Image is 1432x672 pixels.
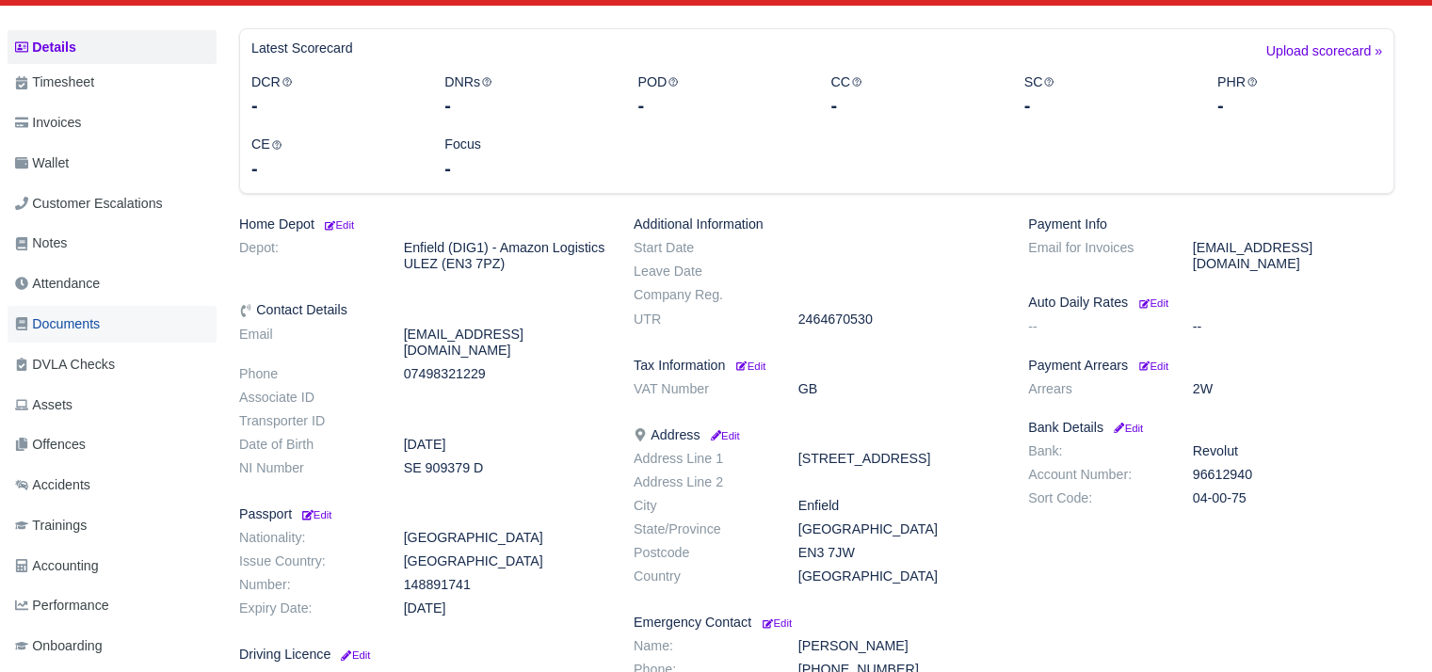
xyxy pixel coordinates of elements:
[15,313,100,335] span: Documents
[225,553,390,569] dt: Issue Country:
[444,92,609,119] div: -
[784,451,1014,467] dd: [STREET_ADDRESS]
[8,265,217,302] a: Attendance
[1179,240,1408,272] dd: [EMAIL_ADDRESS][DOMAIN_NAME]
[225,390,390,406] dt: Associate ID
[707,430,739,441] small: Edit
[299,509,331,520] small: Edit
[8,628,217,664] a: Onboarding
[634,427,1000,443] h6: Address
[8,64,217,101] a: Timesheet
[1028,216,1394,232] h6: Payment Info
[784,638,1014,654] dd: [PERSON_NAME]
[1014,490,1179,506] dt: Sort Code:
[1014,443,1179,459] dt: Bank:
[15,555,99,577] span: Accounting
[619,521,784,537] dt: State/Province
[8,346,217,383] a: DVLA Checks
[15,72,94,93] span: Timesheet
[15,635,103,657] span: Onboarding
[759,615,792,630] a: Edit
[390,437,619,453] dd: [DATE]
[8,30,217,65] a: Details
[619,638,784,654] dt: Name:
[1010,72,1203,120] div: SC
[1028,295,1394,311] h6: Auto Daily Rates
[1266,40,1382,72] a: Upload scorecard »
[619,312,784,328] dt: UTR
[225,366,390,382] dt: Phone
[634,216,1000,232] h6: Additional Information
[1028,420,1394,436] h6: Bank Details
[8,587,217,624] a: Performance
[707,427,739,442] a: Edit
[1014,381,1179,397] dt: Arrears
[619,381,784,397] dt: VAT Number
[15,193,163,215] span: Customer Escalations
[732,358,765,373] a: Edit
[1024,92,1189,119] div: -
[225,240,390,272] dt: Depot:
[338,647,370,662] a: Edit
[784,381,1014,397] dd: GB
[390,366,619,382] dd: 07498321229
[251,155,416,182] div: -
[1094,455,1432,672] div: Chat Widget
[239,302,605,318] h6: Contact Details
[1111,420,1143,435] a: Edit
[8,225,217,262] a: Notes
[637,92,802,119] div: -
[763,617,792,629] small: Edit
[8,426,217,463] a: Offences
[15,595,109,616] span: Performance
[1028,358,1394,374] h6: Payment Arrears
[1135,358,1168,373] a: Edit
[237,134,430,182] div: CE
[816,72,1009,120] div: CC
[1203,72,1396,120] div: PHR
[251,40,353,56] h6: Latest Scorecard
[1014,319,1179,335] dt: --
[444,155,609,182] div: -
[430,134,623,182] div: Focus
[784,545,1014,561] dd: EN3 7JW
[390,600,619,616] dd: [DATE]
[225,460,390,476] dt: NI Number
[8,185,217,222] a: Customer Escalations
[390,240,619,272] dd: Enfield (DIG1) - Amazon Logistics ULEZ (EN3 7PZ)
[15,474,90,496] span: Accidents
[619,451,784,467] dt: Address Line 1
[634,615,1000,631] h6: Emergency Contact
[15,515,87,536] span: Trainings
[619,240,784,256] dt: Start Date
[619,264,784,280] dt: Leave Date
[225,413,390,429] dt: Transporter ID
[1139,360,1168,372] small: Edit
[1179,381,1408,397] dd: 2W
[225,600,390,616] dt: Expiry Date:
[239,506,605,522] h6: Passport
[8,467,217,504] a: Accidents
[8,548,217,584] a: Accounting
[1111,423,1143,434] small: Edit
[1217,92,1382,119] div: -
[8,507,217,544] a: Trainings
[322,216,354,232] a: Edit
[1179,443,1408,459] dd: Revolut
[15,152,69,174] span: Wallet
[619,545,784,561] dt: Postcode
[15,434,86,456] span: Offences
[430,72,623,120] div: DNRs
[239,647,605,663] h6: Driving Licence
[390,327,619,359] dd: [EMAIL_ADDRESS][DOMAIN_NAME]
[251,92,416,119] div: -
[15,232,67,254] span: Notes
[237,72,430,120] div: DCR
[299,506,331,521] a: Edit
[8,306,217,343] a: Documents
[1014,240,1179,272] dt: Email for Invoices
[1135,295,1168,310] a: Edit
[8,104,217,141] a: Invoices
[15,112,81,134] span: Invoices
[623,72,816,120] div: POD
